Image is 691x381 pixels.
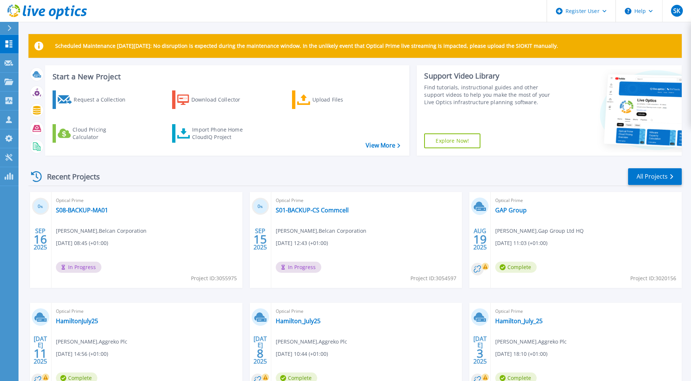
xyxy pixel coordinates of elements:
span: [PERSON_NAME] , Belcan Corporation [276,227,366,235]
span: [PERSON_NAME] , Belcan Corporation [56,227,147,235]
span: 15 [254,236,267,242]
span: [DATE] 10:44 (+01:00) [276,350,328,358]
div: Cloud Pricing Calculator [73,126,132,141]
span: 19 [473,236,487,242]
div: AUG 2025 [473,226,487,253]
span: Project ID: 3020156 [630,274,676,282]
span: % [40,205,43,209]
div: Find tutorials, instructional guides and other support videos to help you make the most of your L... [424,84,559,106]
h3: 0 [252,202,269,211]
span: [DATE] 11:03 (+01:00) [495,239,547,247]
span: 16 [34,236,47,242]
span: [DATE] 18:10 (+01:00) [495,350,547,358]
span: Project ID: 3054597 [410,274,456,282]
span: Optical Prime [276,307,458,315]
div: Upload Files [312,92,372,107]
span: Optical Prime [495,307,677,315]
div: Support Video Library [424,71,559,81]
span: Complete [495,262,537,273]
span: [PERSON_NAME] , Aggreko Plc [495,338,567,346]
div: Download Collector [191,92,251,107]
div: Recent Projects [28,168,110,186]
div: [DATE] 2025 [473,337,487,364]
span: 3 [477,350,483,357]
span: % [260,205,263,209]
a: GAP Group [495,206,527,214]
a: Hamilton_July25 [276,317,321,325]
span: In Progress [276,262,321,273]
span: Optical Prime [56,196,238,205]
span: [PERSON_NAME] , Aggreko Plc [56,338,127,346]
h3: Start a New Project [53,73,400,81]
span: [PERSON_NAME] , Aggreko Plc [276,338,347,346]
a: S01-BACKUP-CS Commcell [276,206,349,214]
a: HamiltonJuly25 [56,317,98,325]
span: 11 [34,350,47,357]
div: [DATE] 2025 [33,337,47,364]
span: In Progress [56,262,101,273]
div: SEP 2025 [253,226,267,253]
h3: 0 [32,202,49,211]
a: View More [366,142,400,149]
span: [DATE] 08:45 (+01:00) [56,239,108,247]
span: Project ID: 3055975 [191,274,237,282]
a: Cloud Pricing Calculator [53,124,135,143]
span: [DATE] 14:56 (+01:00) [56,350,108,358]
span: SK [673,8,680,14]
a: Upload Files [292,90,375,109]
span: Optical Prime [56,307,238,315]
div: Import Phone Home CloudIQ Project [192,126,250,141]
span: Optical Prime [276,196,458,205]
span: 8 [257,350,264,357]
a: Download Collector [172,90,255,109]
div: SEP 2025 [33,226,47,253]
span: Optical Prime [495,196,677,205]
span: [PERSON_NAME] , Gap Group Ltd HQ [495,227,584,235]
a: Hamilton_July_25 [495,317,543,325]
p: Scheduled Maintenance [DATE][DATE]: No disruption is expected during the maintenance window. In t... [55,43,558,49]
a: S08-BACKUP-MA01 [56,206,108,214]
a: Explore Now! [424,133,480,148]
a: Request a Collection [53,90,135,109]
div: Request a Collection [74,92,133,107]
span: [DATE] 12:43 (+01:00) [276,239,328,247]
a: All Projects [628,168,682,185]
div: [DATE] 2025 [253,337,267,364]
